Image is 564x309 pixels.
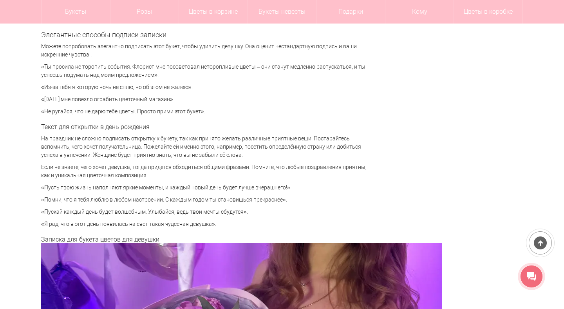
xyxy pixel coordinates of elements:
p: «Ты просила не торопить события. Флорист мне посоветовал неторопливые цветы – они станут медленно... [41,63,374,79]
p: «Пусть твою жизнь наполняют яркие моменты, и каждый новый день будет лучше вчерашнего!» [41,184,374,192]
p: «[DATE] мне повезло ограбить цветочный магазин». [41,95,374,104]
p: «Пускай каждый день будет волшебным. Улыбайся, ведь твои мечты сбудутся». [41,208,374,216]
p: «Я рад, что в этот день появилась на свет такая чудесная девушка». [41,220,374,228]
p: На праздник не сложно подписать открытку к букету, так как принято желать различные приятные вещи... [41,135,374,159]
p: «Из-за тебя я которую ночь не сплю, но об этом не жалею». [41,83,374,91]
p: Можете попробовать элегантно подписать этот букет, чтобы удивить девушку. Она оценит нестандартну... [41,42,374,59]
h2: Элегантные способы подписи записки [41,31,374,39]
p: «Помни, что я тебя люблю в любом настроении. С каждым годом ты становишься прекраснее». [41,196,374,204]
p: Если не знаете, чего хочет девушка, тогда придётся обходиться общими фразами. Помните, что любые ... [41,163,374,180]
h3: Текст для открытки в день рождения [41,124,374,131]
p: «Не ругайся, что не дарю тебе цветы. Просто прими этот букет». [41,107,374,116]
